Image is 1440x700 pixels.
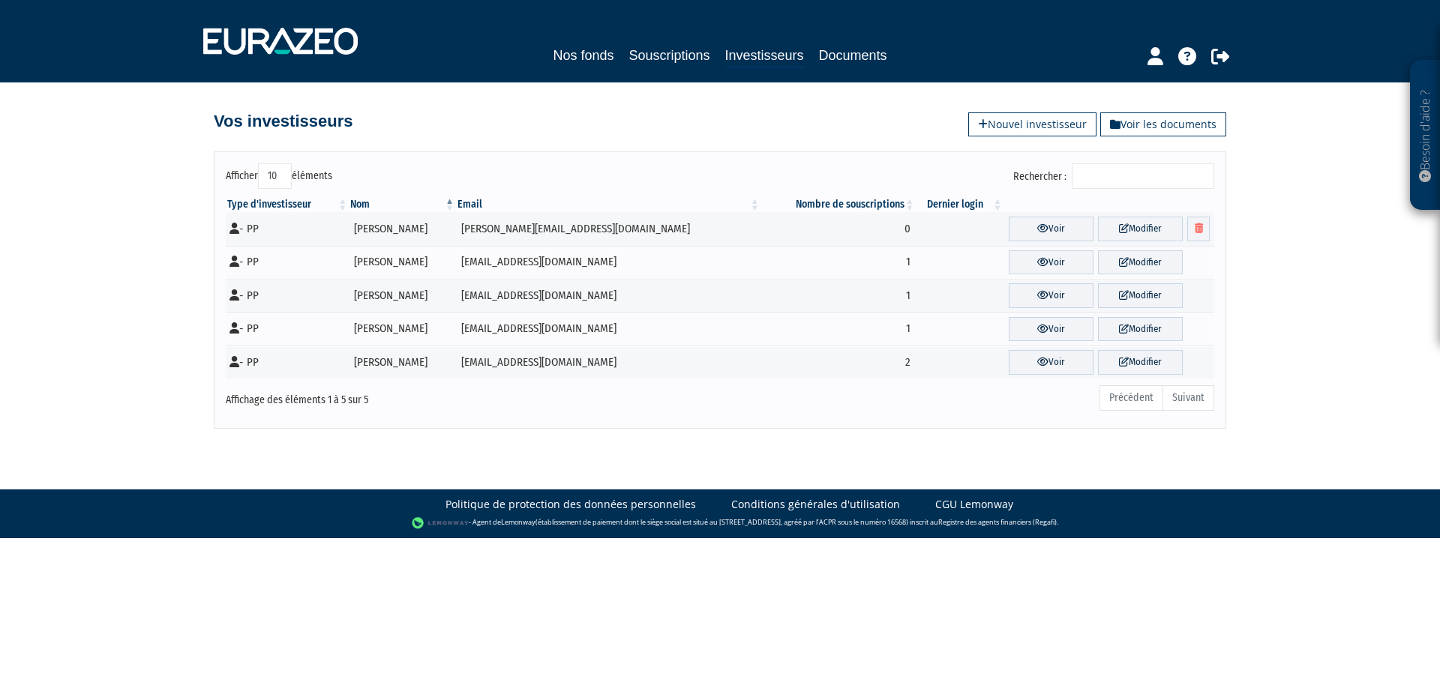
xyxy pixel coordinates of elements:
[761,246,916,280] td: 1
[445,497,696,512] a: Politique de protection des données personnelles
[1009,217,1093,241] a: Voir
[456,246,761,280] td: [EMAIL_ADDRESS][DOMAIN_NAME]
[15,516,1425,531] div: - Agent de (établissement de paiement dont le siège social est situé au [STREET_ADDRESS], agréé p...
[935,497,1013,512] a: CGU Lemonway
[1417,68,1434,203] p: Besoin d'aide ?
[456,212,761,246] td: [PERSON_NAME][EMAIL_ADDRESS][DOMAIN_NAME]
[761,197,916,212] th: Nombre de souscriptions : activer pour trier la colonne par ordre croissant
[349,313,456,346] td: [PERSON_NAME]
[1100,112,1226,136] a: Voir les documents
[1013,163,1214,189] label: Rechercher :
[349,197,456,212] th: Nom : activer pour trier la colonne par ordre d&eacute;croissant
[725,45,804,68] a: Investisseurs
[349,279,456,313] td: [PERSON_NAME]
[553,45,613,66] a: Nos fonds
[1009,250,1093,275] a: Voir
[226,246,349,280] td: - PP
[349,346,456,379] td: [PERSON_NAME]
[412,516,469,531] img: logo-lemonway.png
[1009,317,1093,342] a: Voir
[1098,317,1183,342] a: Modifier
[456,279,761,313] td: [EMAIL_ADDRESS][DOMAIN_NAME]
[1187,217,1210,241] a: Supprimer
[226,212,349,246] td: - PP
[761,313,916,346] td: 1
[1098,350,1183,375] a: Modifier
[819,45,887,66] a: Documents
[226,346,349,379] td: - PP
[968,112,1096,136] a: Nouvel investisseur
[214,112,352,130] h4: Vos investisseurs
[1009,350,1093,375] a: Voir
[226,163,332,189] label: Afficher éléments
[456,197,761,212] th: Email : activer pour trier la colonne par ordre croissant
[203,28,358,55] img: 1732889491-logotype_eurazeo_blanc_rvb.png
[1098,283,1183,308] a: Modifier
[1098,217,1183,241] a: Modifier
[349,212,456,246] td: [PERSON_NAME]
[761,279,916,313] td: 1
[456,346,761,379] td: [EMAIL_ADDRESS][DOMAIN_NAME]
[258,163,292,189] select: Afficheréléments
[938,517,1057,527] a: Registre des agents financiers (Regafi)
[916,197,1003,212] th: Dernier login : activer pour trier la colonne par ordre croissant
[628,45,709,66] a: Souscriptions
[761,212,916,246] td: 0
[349,246,456,280] td: [PERSON_NAME]
[226,279,349,313] td: - PP
[1009,283,1093,308] a: Voir
[731,497,900,512] a: Conditions générales d'utilisation
[226,384,625,408] div: Affichage des éléments 1 à 5 sur 5
[456,313,761,346] td: [EMAIL_ADDRESS][DOMAIN_NAME]
[1072,163,1214,189] input: Rechercher :
[1004,197,1214,212] th: &nbsp;
[761,346,916,379] td: 2
[1098,250,1183,275] a: Modifier
[226,197,349,212] th: Type d'investisseur : activer pour trier la colonne par ordre croissant
[226,313,349,346] td: - PP
[501,517,535,527] a: Lemonway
